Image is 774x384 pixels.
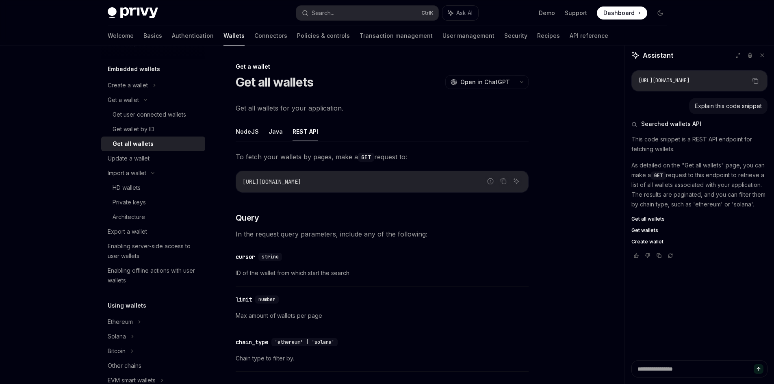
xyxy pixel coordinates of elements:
[101,195,205,210] a: Private keys
[101,224,205,239] a: Export a wallet
[262,254,279,260] span: string
[539,9,555,17] a: Demo
[504,26,527,46] a: Security
[511,176,522,187] button: Ask AI
[631,135,767,154] p: This code snippet is a REST API endpoint for fetching wallets.
[108,241,200,261] div: Enabling server-side access to user wallets
[113,197,146,207] div: Private keys
[643,50,673,60] span: Assistant
[101,151,205,166] a: Update a wallet
[101,358,205,373] a: Other chains
[101,239,205,263] a: Enabling server-side access to user wallets
[754,364,763,374] button: Send message
[108,332,126,341] div: Solana
[695,102,762,110] div: Explain this code snippet
[293,122,318,141] button: REST API
[108,26,134,46] a: Welcome
[360,26,433,46] a: Transaction management
[641,120,701,128] span: Searched wallets API
[236,228,529,240] span: In the request query parameters, include any of the following:
[631,161,767,209] p: As detailed on the "Get all wallets" page, you can make a request to this endpoint to retrieve a ...
[456,9,473,17] span: Ask AI
[108,317,133,327] div: Ethereum
[236,295,252,304] div: limit
[442,6,478,20] button: Ask AI
[296,6,438,20] button: Search...CtrlK
[108,64,160,74] h5: Embedded wallets
[570,26,608,46] a: API reference
[108,80,148,90] div: Create a wallet
[108,95,139,105] div: Get a wallet
[236,122,259,141] button: NodeJS
[631,227,767,234] a: Get wallets
[101,210,205,224] a: Architecture
[537,26,560,46] a: Recipes
[297,26,350,46] a: Policies & controls
[236,102,529,114] span: Get all wallets for your application.
[236,75,314,89] h1: Get all wallets
[597,7,647,20] a: Dashboard
[442,26,494,46] a: User management
[236,212,259,223] span: Query
[236,253,255,261] div: cursor
[236,354,529,363] span: Chain type to filter by.
[275,339,334,345] span: 'ethereum' | 'solana'
[631,216,767,222] a: Get all wallets
[654,7,667,20] button: Toggle dark mode
[460,78,510,86] span: Open in ChatGPT
[101,263,205,288] a: Enabling offline actions with user wallets
[108,301,146,310] h5: Using wallets
[631,120,767,128] button: Searched wallets API
[236,63,529,71] div: Get a wallet
[172,26,214,46] a: Authentication
[631,227,658,234] span: Get wallets
[101,180,205,195] a: HD wallets
[236,311,529,321] span: Max amount of wallets per page
[631,216,665,222] span: Get all wallets
[654,172,663,179] span: GET
[498,176,509,187] button: Copy the contents from the code block
[108,361,141,371] div: Other chains
[223,26,245,46] a: Wallets
[113,124,154,134] div: Get wallet by ID
[108,346,126,356] div: Bitcoin
[445,75,515,89] button: Open in ChatGPT
[638,76,761,85] code: [URL][DOMAIN_NAME]
[108,227,147,236] div: Export a wallet
[485,176,496,187] button: Report incorrect code
[631,239,767,245] a: Create wallet
[113,139,154,149] div: Get all wallets
[101,137,205,151] a: Get all wallets
[236,151,529,163] span: To fetch your wallets by pages, make a request to:
[358,153,374,162] code: GET
[565,9,587,17] a: Support
[108,7,158,19] img: dark logo
[258,296,275,303] span: number
[254,26,287,46] a: Connectors
[101,107,205,122] a: Get user connected wallets
[236,338,268,346] div: chain_type
[603,9,635,17] span: Dashboard
[108,154,150,163] div: Update a wallet
[108,168,146,178] div: Import a wallet
[243,178,301,185] span: [URL][DOMAIN_NAME]
[113,212,145,222] div: Architecture
[113,110,186,119] div: Get user connected wallets
[143,26,162,46] a: Basics
[108,266,200,285] div: Enabling offline actions with user wallets
[236,268,529,278] span: ID of the wallet from which start the search
[269,122,283,141] button: Java
[101,122,205,137] a: Get wallet by ID
[312,8,334,18] div: Search...
[113,183,141,193] div: HD wallets
[421,10,434,16] span: Ctrl K
[631,239,663,245] span: Create wallet
[750,76,761,86] button: Copy the contents from the code block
